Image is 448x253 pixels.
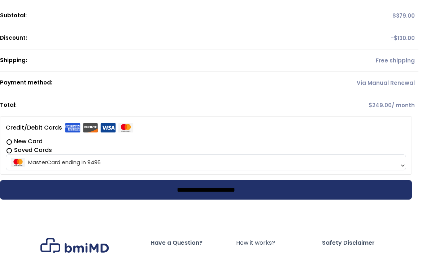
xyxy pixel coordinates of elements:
td: / month [326,94,418,116]
span: $ [394,34,397,42]
td: Free shipping [326,49,418,72]
img: Visa [100,123,116,132]
span: Safety Disclaimer [322,238,408,248]
span: 249.00 [369,101,392,109]
td: Via Manual Renewal [326,72,418,94]
span: MasterCard ending in 9496 [8,155,404,170]
span: Have a Question? [151,238,236,248]
img: Mastercard [118,123,134,132]
label: Credit/Debit Cards [6,122,134,134]
span: $ [392,12,396,19]
img: Discover [83,123,98,132]
label: New Card [6,137,406,146]
span: 130.00 [394,34,415,42]
a: How it works? [236,238,322,248]
img: Amex [65,123,81,132]
span: MasterCard ending in 9496 [6,154,406,170]
span: $ [369,101,372,109]
span: 379.00 [392,12,415,19]
label: Saved Cards [6,146,406,154]
td: - [326,27,418,49]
